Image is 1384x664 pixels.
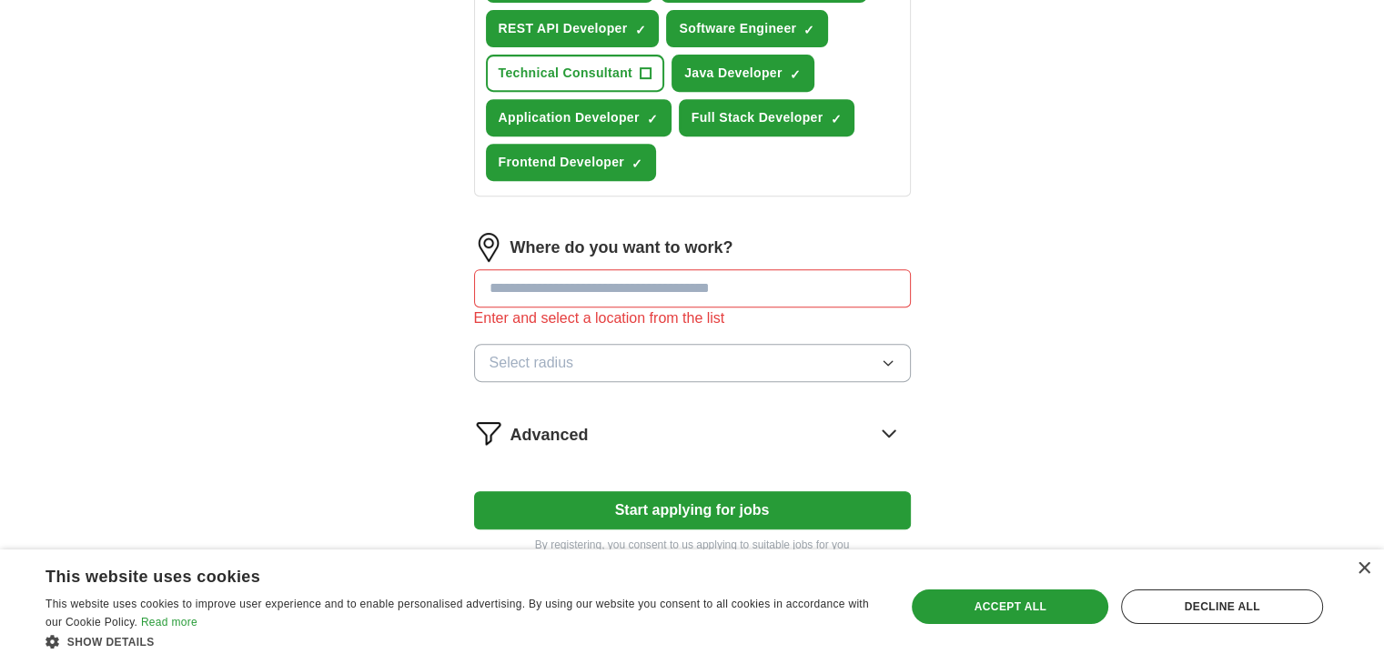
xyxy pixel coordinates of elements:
button: Frontend Developer✓ [486,144,657,181]
span: Technical Consultant [499,64,633,83]
span: ✓ [647,112,658,126]
span: Software Engineer [679,19,796,38]
span: Full Stack Developer [692,108,823,127]
button: Application Developer✓ [486,99,672,136]
span: Advanced [510,423,589,448]
div: Accept all [912,589,1108,624]
div: Decline all [1121,589,1323,624]
img: filter [474,418,503,448]
div: Close [1357,562,1370,576]
span: Show details [67,636,155,649]
span: Java Developer [684,64,783,83]
button: REST API Developer✓ [486,10,660,47]
span: ✓ [803,23,814,37]
span: ✓ [790,67,801,82]
button: Select radius [474,344,911,382]
span: This website uses cookies to improve user experience and to enable personalised advertising. By u... [45,598,869,629]
span: ✓ [634,23,645,37]
button: Full Stack Developer✓ [679,99,855,136]
div: Show details [45,632,880,650]
button: Start applying for jobs [474,491,911,529]
span: REST API Developer [499,19,628,38]
a: Read more, opens a new window [141,616,197,629]
img: location.png [474,233,503,262]
p: By registering, you consent to us applying to suitable jobs for you [474,537,911,553]
span: Frontend Developer [499,153,625,172]
span: ✓ [631,156,642,171]
span: Select radius [490,352,574,374]
button: Java Developer✓ [672,55,814,92]
button: Software Engineer✓ [666,10,828,47]
span: ✓ [830,112,841,126]
button: Technical Consultant [486,55,665,92]
div: This website uses cookies [45,560,834,588]
label: Where do you want to work? [510,236,733,260]
span: Application Developer [499,108,640,127]
div: Enter and select a location from the list [474,307,911,329]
